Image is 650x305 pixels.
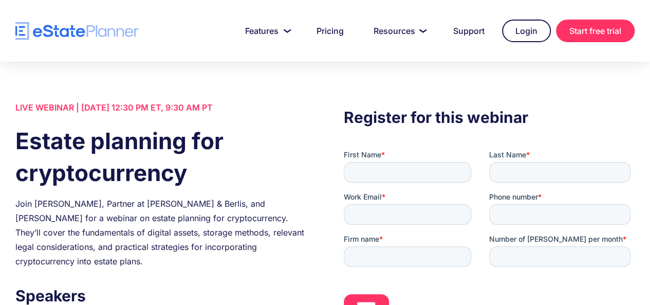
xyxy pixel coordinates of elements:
a: Login [502,20,551,42]
div: Join [PERSON_NAME], Partner at [PERSON_NAME] & Berlis, and [PERSON_NAME] for a webinar on estate ... [15,196,306,268]
a: home [15,22,139,40]
h1: Estate planning for cryptocurrency [15,125,306,189]
a: Support [441,21,497,41]
h3: Register for this webinar [344,105,635,129]
div: LIVE WEBINAR | [DATE] 12:30 PM ET, 9:30 AM PT [15,100,306,115]
a: Pricing [304,21,356,41]
a: Resources [361,21,436,41]
a: Features [233,21,299,41]
a: Start free trial [556,20,635,42]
